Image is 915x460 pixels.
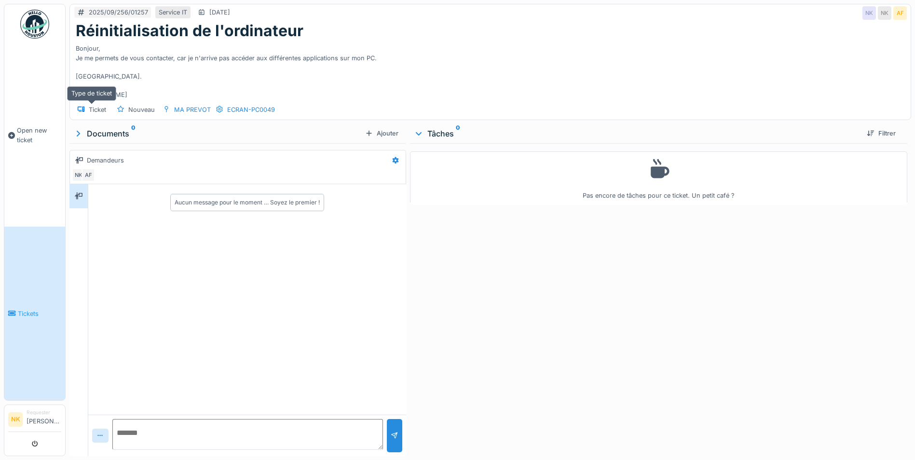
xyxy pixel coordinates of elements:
[131,128,136,139] sup: 0
[20,10,49,39] img: Badge_color-CXgf-gQk.svg
[175,198,320,207] div: Aucun message pour le moment … Soyez le premier !
[89,8,148,17] div: 2025/09/256/01257
[863,127,900,140] div: Filtrer
[4,227,65,400] a: Tickets
[89,105,106,114] div: Ticket
[72,168,85,182] div: NK
[73,128,361,139] div: Documents
[227,105,275,114] div: ECRAN-PC0049
[128,105,155,114] div: Nouveau
[878,6,891,20] div: NK
[76,22,303,40] h1: Réinitialisation de l'ordinateur
[87,156,124,165] div: Demandeurs
[27,409,61,416] div: Requester
[4,44,65,227] a: Open new ticket
[414,128,859,139] div: Tâches
[174,105,211,114] div: MA PREVOT
[76,40,905,99] div: Bonjour, Je me permets de vous contacter, car je n'arrive pas accéder aux différentes application...
[159,8,187,17] div: Service IT
[82,168,95,182] div: AF
[361,127,402,140] div: Ajouter
[27,409,61,430] li: [PERSON_NAME]
[67,86,116,100] div: Type de ticket
[17,126,61,144] span: Open new ticket
[862,6,876,20] div: NK
[209,8,230,17] div: [DATE]
[8,412,23,427] li: NK
[456,128,460,139] sup: 0
[893,6,907,20] div: AF
[416,156,901,201] div: Pas encore de tâches pour ce ticket. Un petit café ?
[18,309,61,318] span: Tickets
[8,409,61,432] a: NK Requester[PERSON_NAME]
